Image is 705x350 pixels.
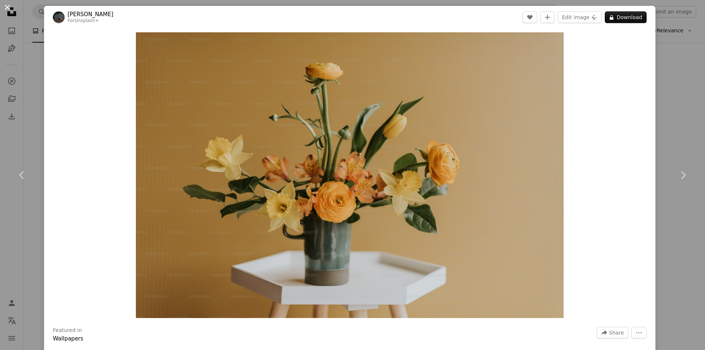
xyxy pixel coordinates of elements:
[540,11,555,23] button: Add to Collection
[68,11,113,18] a: [PERSON_NAME]
[136,32,564,318] img: a vase filled with yellow flowers on top of a white table
[53,335,83,342] a: Wallpapers
[75,18,99,23] a: Unsplash+
[68,18,113,24] div: For
[661,140,705,210] a: Next
[53,11,65,23] img: Go to Anita Austvika's profile
[53,327,82,334] h3: Featured in
[609,327,624,338] span: Share
[136,32,564,318] button: Zoom in on this image
[558,11,602,23] button: Edit image
[523,11,537,23] button: Like
[631,327,647,339] button: More Actions
[605,11,647,23] button: Download
[597,327,628,339] button: Share this image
